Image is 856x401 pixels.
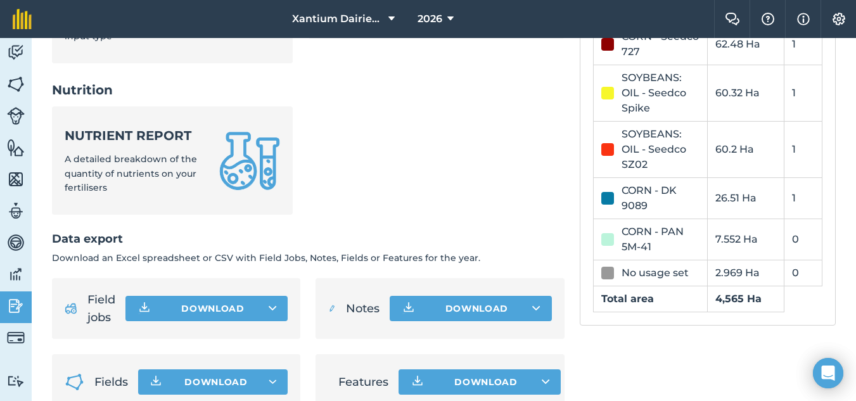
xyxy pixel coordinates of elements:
[390,296,552,321] button: Download
[622,183,700,213] div: CORN - DK 9089
[184,376,248,388] span: Download
[125,296,288,321] button: Download
[94,373,128,391] span: Fields
[622,127,700,172] div: SOYBEANS: OIL - Seedco SZ02
[784,65,822,121] td: 1
[7,107,25,125] img: svg+xml;base64,PD94bWwgdmVyc2lvbj0iMS4wIiBlbmNvZGluZz0idXRmLTgiPz4KPCEtLSBHZW5lcmF0b3I6IEFkb2JlIE...
[219,130,280,191] img: Nutrient report
[813,358,843,388] div: Open Intercom Messenger
[784,219,822,260] td: 0
[784,121,822,177] td: 1
[137,301,152,316] img: Download icon
[52,251,565,265] p: Download an Excel spreadsheet or CSV with Field Jobs, Notes, Fields or Features for the year.
[784,260,822,286] td: 0
[831,13,846,25] img: A cog icon
[328,293,335,324] img: svg+xml;base64,PD94bWwgdmVyc2lvbj0iMS4wIiBlbmNvZGluZz0idXRmLTgiPz4KPCEtLSBHZW5lcmF0b3I6IEFkb2JlIE...
[601,293,654,305] strong: Total area
[708,121,784,177] td: 60.2 Ha
[52,106,293,215] a: Nutrient reportA detailed breakdown of the quantity of nutrients on your fertilisers
[338,373,388,391] span: Features
[7,296,25,315] img: svg+xml;base64,PD94bWwgdmVyc2lvbj0iMS4wIiBlbmNvZGluZz0idXRmLTgiPz4KPCEtLSBHZW5lcmF0b3I6IEFkb2JlIE...
[65,293,77,324] img: svg+xml;base64,PD94bWwgdmVyc2lvbj0iMS4wIiBlbmNvZGluZz0idXRmLTgiPz4KPCEtLSBHZW5lcmF0b3I6IEFkb2JlIE...
[7,75,25,94] img: svg+xml;base64,PHN2ZyB4bWxucz0iaHR0cDovL3d3dy53My5vcmcvMjAwMC9zdmciIHdpZHRoPSI1NiIgaGVpZ2h0PSI2MC...
[138,369,288,395] button: Download
[797,11,810,27] img: svg+xml;base64,PHN2ZyB4bWxucz0iaHR0cDovL3d3dy53My5vcmcvMjAwMC9zdmciIHdpZHRoPSIxNyIgaGVpZ2h0PSIxNy...
[7,233,25,252] img: svg+xml;base64,PD94bWwgdmVyc2lvbj0iMS4wIiBlbmNvZGluZz0idXRmLTgiPz4KPCEtLSBHZW5lcmF0b3I6IEFkb2JlIE...
[784,23,822,65] td: 1
[399,369,561,395] button: Download
[7,170,25,189] img: svg+xml;base64,PHN2ZyB4bWxucz0iaHR0cDovL3d3dy53My5vcmcvMjAwMC9zdmciIHdpZHRoPSI1NiIgaGVpZ2h0PSI2MC...
[622,29,700,60] div: CORN - Seedco 727
[7,201,25,220] img: svg+xml;base64,PD94bWwgdmVyc2lvbj0iMS4wIiBlbmNvZGluZz0idXRmLTgiPz4KPCEtLSBHZW5lcmF0b3I6IEFkb2JlIE...
[346,300,380,317] span: Notes
[715,293,762,305] strong: 4,565 Ha
[7,329,25,347] img: svg+xml;base64,PD94bWwgdmVyc2lvbj0iMS4wIiBlbmNvZGluZz0idXRmLTgiPz4KPCEtLSBHZW5lcmF0b3I6IEFkb2JlIE...
[52,81,565,99] h2: Nutrition
[708,23,784,65] td: 62.48 Ha
[13,9,32,29] img: fieldmargin Logo
[65,367,84,397] img: Fields icon
[7,43,25,62] img: svg+xml;base64,PD94bWwgdmVyc2lvbj0iMS4wIiBlbmNvZGluZz0idXRmLTgiPz4KPCEtLSBHZW5lcmF0b3I6IEFkb2JlIE...
[7,375,25,387] img: svg+xml;base64,PD94bWwgdmVyc2lvbj0iMS4wIiBlbmNvZGluZz0idXRmLTgiPz4KPCEtLSBHZW5lcmF0b3I6IEFkb2JlIE...
[7,265,25,284] img: svg+xml;base64,PD94bWwgdmVyc2lvbj0iMS4wIiBlbmNvZGluZz0idXRmLTgiPz4KPCEtLSBHZW5lcmF0b3I6IEFkb2JlIE...
[401,301,416,316] img: Download icon
[65,127,204,144] strong: Nutrient report
[622,224,700,255] div: CORN - PAN 5M-41
[418,11,442,27] span: 2026
[410,374,425,390] img: Download icon
[784,177,822,219] td: 1
[65,2,204,42] span: Breakdown of input spending for the farm year per field by input type
[52,230,565,248] h2: Data export
[292,11,383,27] span: Xantium Dairies [GEOGRAPHIC_DATA]
[725,13,740,25] img: Two speech bubbles overlapping with the left bubble in the forefront
[708,260,784,286] td: 2.969 Ha
[622,70,700,116] div: SOYBEANS: OIL - Seedco Spike
[622,265,689,281] div: No usage set
[708,219,784,260] td: 7.552 Ha
[7,138,25,157] img: svg+xml;base64,PHN2ZyB4bWxucz0iaHR0cDovL3d3dy53My5vcmcvMjAwMC9zdmciIHdpZHRoPSI1NiIgaGVpZ2h0PSI2MC...
[708,177,784,219] td: 26.51 Ha
[87,291,115,326] span: Field jobs
[760,13,776,25] img: A question mark icon
[65,153,197,193] span: A detailed breakdown of the quantity of nutrients on your fertilisers
[708,65,784,121] td: 60.32 Ha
